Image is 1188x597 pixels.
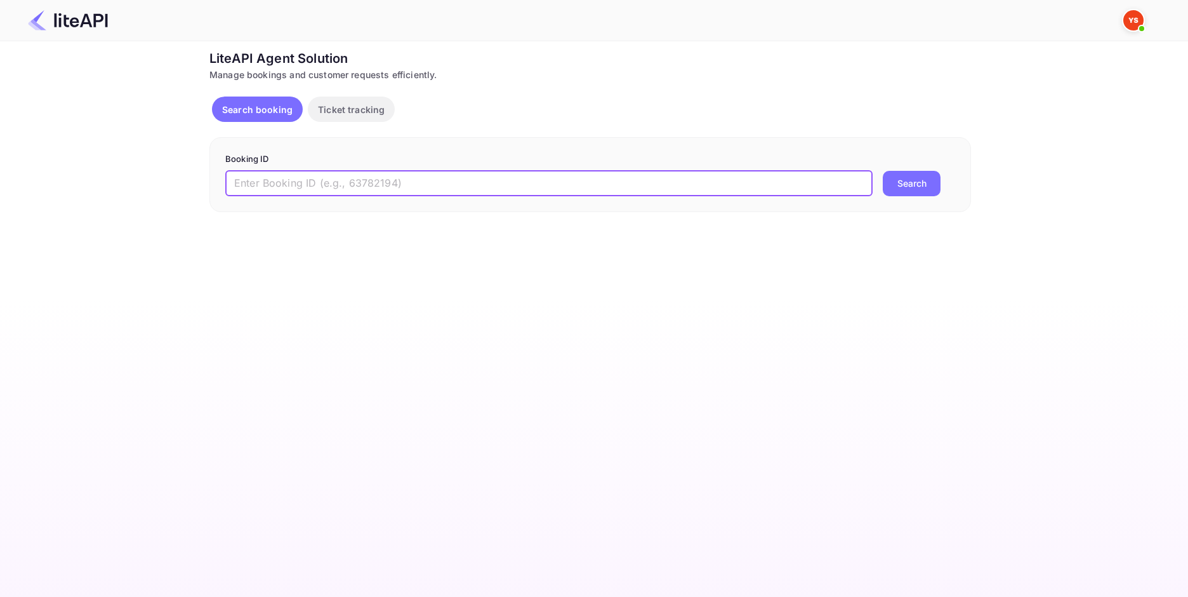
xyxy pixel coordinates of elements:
p: Search booking [222,103,293,116]
p: Ticket tracking [318,103,385,116]
div: LiteAPI Agent Solution [209,49,971,68]
img: Yandex Support [1123,10,1144,30]
input: Enter Booking ID (e.g., 63782194) [225,171,873,196]
div: Manage bookings and customer requests efficiently. [209,68,971,81]
img: LiteAPI Logo [28,10,108,30]
p: Booking ID [225,153,955,166]
button: Search [883,171,940,196]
